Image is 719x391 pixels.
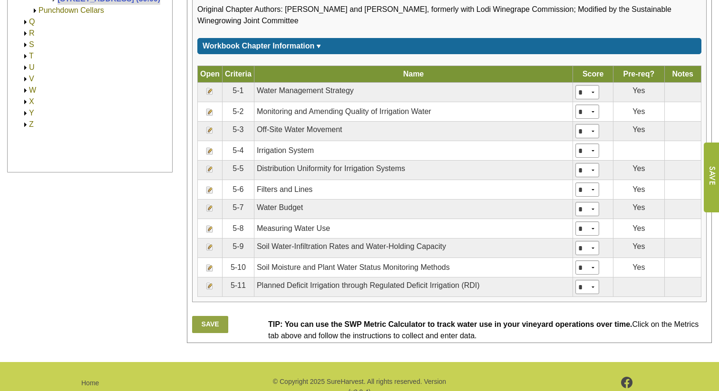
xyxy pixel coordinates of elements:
td: 5-8 [222,219,254,238]
td: Water Management Strategy [254,83,573,102]
td: Distribution Uniformity for Irrigation Systems [254,161,573,180]
td: Soil Water-Infiltration Rates and Water-Holding Capacity [254,238,573,258]
img: Expand T [22,53,29,60]
td: Yes [613,180,664,200]
th: Name [254,66,573,83]
img: Expand Y [22,110,29,117]
td: 5-9 [222,238,254,258]
td: Measuring Water Use [254,219,573,238]
td: Planned Deficit Irrigation through Regulated Deficit Irrigation (RDI) [254,277,573,297]
td: 5-10 [222,258,254,277]
td: Irrigation System [254,141,573,161]
img: Expand U [22,64,29,71]
td: Monitoring and Amending Quality of Irrigation Water [254,102,573,122]
img: Expand Z [22,121,29,128]
td: 5-3 [222,122,254,141]
a: Y [29,109,34,117]
a: T [29,52,34,60]
td: Off-Site Water Movement [254,122,573,141]
a: X [29,97,34,105]
img: Expand Q [22,19,29,26]
span: TIP: You can use the SWP Metric Calculator to track water use in your vineyard operations over time. [268,320,632,328]
th: Score [573,66,613,83]
span: Workbook Chapter Information [203,42,314,50]
td: Filters and Lines [254,180,573,200]
td: 5-6 [222,180,254,200]
a: Z [29,120,34,128]
img: Expand W [22,87,29,94]
td: Yes [613,83,664,102]
span: Click on the Metrics tab above and follow the instructions to collect and enter data. [268,320,699,340]
td: Yes [613,102,664,122]
input: Submit [703,143,719,212]
td: 5-4 [222,141,254,161]
a: R [29,29,35,37]
td: Yes [613,258,664,277]
a: Q [29,18,35,26]
a: Punchdown Cellars [39,6,104,14]
span: Original Chapter Authors: [PERSON_NAME] and [PERSON_NAME], formerly with Lodi Winegrape Commissio... [197,5,671,25]
img: footer-facebook.png [621,377,633,388]
img: Expand R [22,30,29,37]
th: Notes [664,66,701,83]
a: V [29,75,34,83]
th: Open [198,66,223,83]
td: Yes [613,161,664,180]
td: 5-2 [222,102,254,122]
a: U [29,63,35,71]
td: Water Budget [254,200,573,219]
td: Yes [613,200,664,219]
td: 5-5 [222,161,254,180]
td: Soil Moisture and Plant Water Status Monitoring Methods [254,258,573,277]
th: Pre-req? [613,66,664,83]
td: Yes [613,238,664,258]
th: Criteria [222,66,254,83]
a: Save [192,316,228,333]
td: 5-1 [222,83,254,102]
img: Expand V [22,76,29,83]
td: 5-11 [222,277,254,297]
a: Home [81,379,99,387]
img: Expand X [22,98,29,105]
img: sort_arrow_down.gif [316,45,321,48]
td: 5-7 [222,200,254,219]
img: Expand Punchdown Cellars [31,7,39,14]
a: S [29,40,34,48]
div: Click for more or less content [197,38,701,54]
a: W [29,86,36,94]
img: Expand S [22,41,29,48]
td: Yes [613,122,664,141]
td: Yes [613,219,664,238]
